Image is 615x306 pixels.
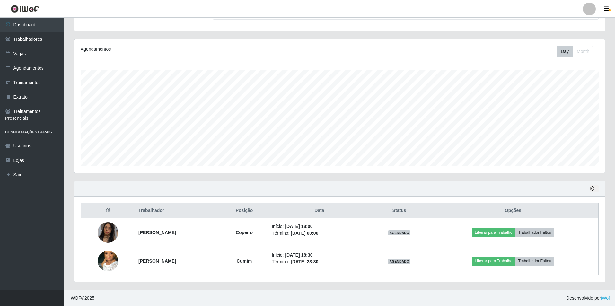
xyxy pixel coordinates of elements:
[98,243,118,279] img: 1736270494811.jpeg
[272,223,367,230] li: Início:
[285,224,312,229] time: [DATE] 18:00
[11,5,39,13] img: CoreUI Logo
[268,203,371,218] th: Data
[388,259,410,264] span: AGENDADO
[472,228,515,237] button: Liberar para Trabalho
[236,230,253,235] strong: Copeiro
[272,230,367,237] li: Término:
[285,252,312,258] time: [DATE] 18:30
[566,295,610,302] span: Desenvolvido por
[472,257,515,266] button: Liberar para Trabalho
[272,258,367,265] li: Término:
[272,252,367,258] li: Início:
[69,295,81,301] span: IWOF
[428,203,599,218] th: Opções
[388,230,410,235] span: AGENDADO
[601,295,610,301] a: iWof
[69,295,96,302] span: © 2025 .
[557,46,599,57] div: Toolbar with button groups
[221,203,268,218] th: Posição
[573,46,593,57] button: Month
[557,46,573,57] button: Day
[291,259,318,264] time: [DATE] 23:30
[138,230,176,235] strong: [PERSON_NAME]
[81,46,291,53] div: Agendamentos
[371,203,428,218] th: Status
[135,203,221,218] th: Trabalhador
[98,214,118,251] img: 1748697228135.jpeg
[291,231,318,236] time: [DATE] 00:00
[237,258,252,264] strong: Cumim
[515,257,554,266] button: Trabalhador Faltou
[138,258,176,264] strong: [PERSON_NAME]
[515,228,554,237] button: Trabalhador Faltou
[557,46,593,57] div: First group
